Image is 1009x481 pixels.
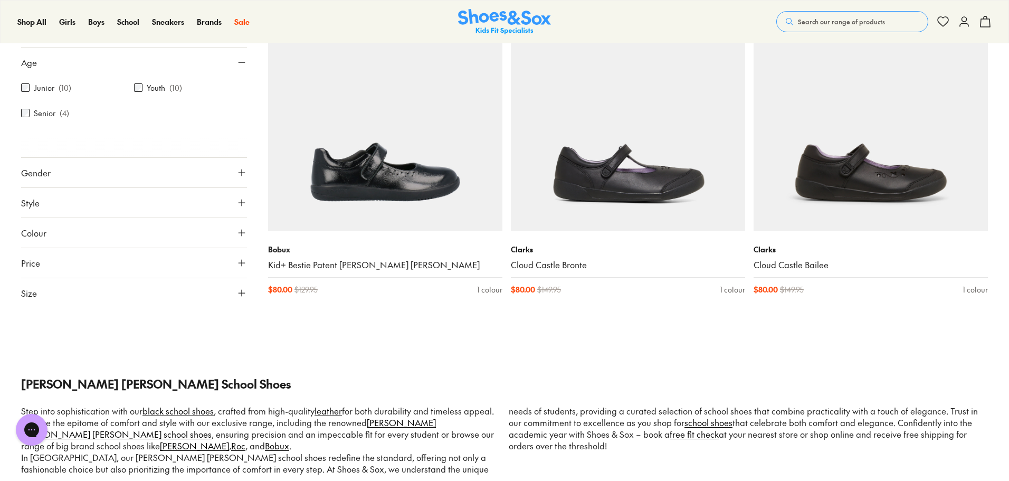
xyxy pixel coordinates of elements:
p: ( 10 ) [169,82,182,93]
a: Sale [234,16,250,27]
p: [PERSON_NAME] [PERSON_NAME] School Shoes [21,375,988,393]
p: Clarks [754,244,988,255]
a: Shop All [17,16,46,27]
div: 1 colour [477,284,502,295]
a: Boys [88,16,104,27]
button: Price [21,248,247,278]
span: $ 80.00 [754,284,778,295]
a: Cloud Castle Bronte [511,259,745,271]
span: Search our range of products [798,17,885,26]
button: Gender [21,158,247,187]
span: $ 149.95 [537,284,561,295]
iframe: Gorgias live chat messenger [11,410,53,449]
span: Style [21,196,40,209]
span: $ 80.00 [511,284,535,295]
span: $ 80.00 [268,284,292,295]
p: Clarks [511,244,745,255]
a: black school shoes [142,405,214,417]
img: SNS_Logo_Responsive.svg [458,9,551,35]
a: Shoes & Sox [458,9,551,35]
label: Junior [34,82,54,93]
p: ( 4 ) [60,108,69,119]
span: Colour [21,227,46,239]
span: $ 149.95 [780,284,804,295]
button: Colour [21,218,247,248]
span: $ 129.95 [294,284,318,295]
a: leather [315,405,342,417]
a: Girls [59,16,75,27]
label: Senior [34,108,55,119]
a: Brands [197,16,222,27]
button: Age [21,48,247,77]
label: Youth [147,82,165,93]
a: Roc [231,440,245,451]
span: Age [21,56,37,69]
p: ( 10 ) [59,82,71,93]
button: Style [21,188,247,218]
span: Size [21,287,37,299]
a: [PERSON_NAME] [160,440,229,451]
span: Gender [21,166,51,179]
a: free fit check [670,428,719,440]
a: Cloud Castle Bailee [754,259,988,271]
p: Bobux [268,244,502,255]
div: 1 colour [720,284,745,295]
a: Kid+ Bestie Patent [PERSON_NAME] [PERSON_NAME] [268,259,502,271]
a: School [117,16,139,27]
a: Sneakers [152,16,184,27]
p: Step into sophistication with our , crafted from high-quality for both durability and timeless ap... [21,405,500,452]
a: school shoes [684,417,732,428]
div: 1 colour [963,284,988,295]
span: Price [21,257,40,269]
button: Size [21,278,247,308]
a: Bobux [265,440,289,451]
button: Search our range of products [776,11,928,32]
